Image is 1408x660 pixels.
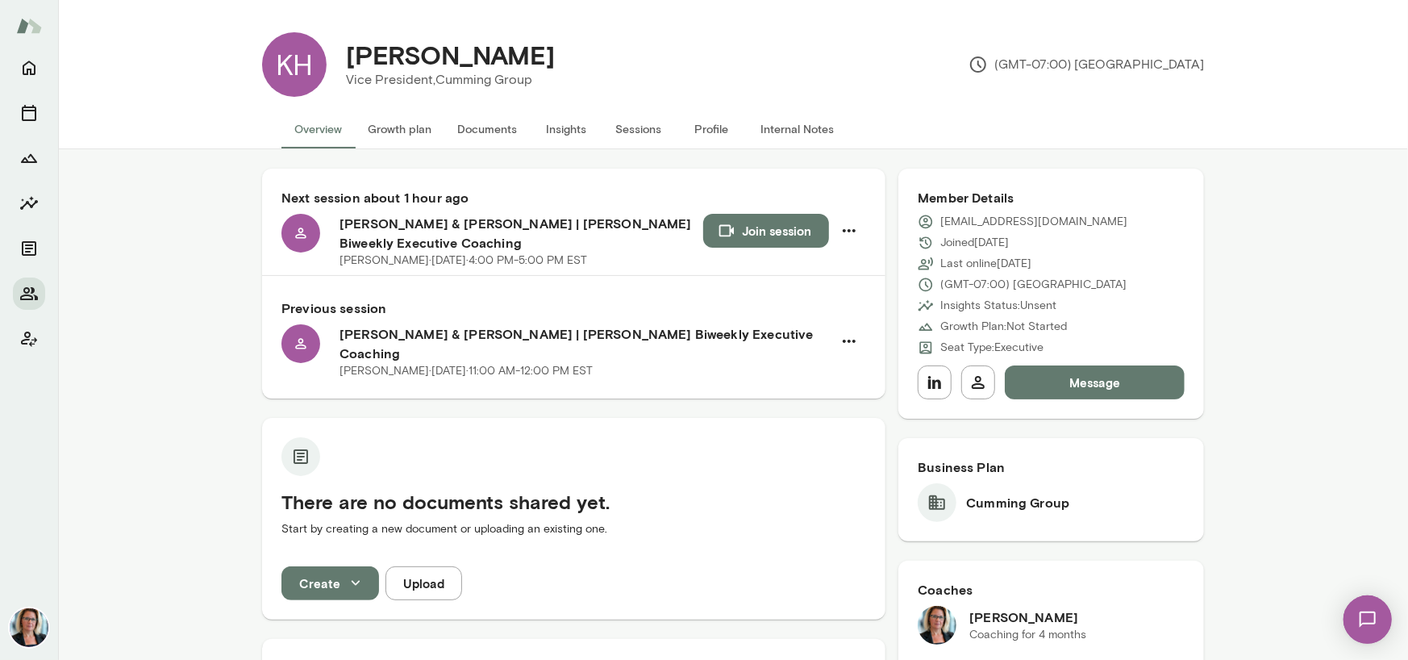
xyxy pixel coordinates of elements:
[1005,366,1185,399] button: Message
[918,580,1185,599] h6: Coaches
[281,110,355,148] button: Overview
[940,235,1009,251] p: Joined [DATE]
[340,214,703,253] h6: [PERSON_NAME] & [PERSON_NAME] | [PERSON_NAME] Biweekly Executive Coaching
[262,32,327,97] div: KH
[444,110,530,148] button: Documents
[918,457,1185,477] h6: Business Plan
[940,340,1044,356] p: Seat Type: Executive
[940,298,1056,314] p: Insights Status: Unsent
[969,608,1086,627] h6: [PERSON_NAME]
[355,110,444,148] button: Growth plan
[703,214,829,248] button: Join session
[748,110,847,148] button: Internal Notes
[940,214,1127,230] p: [EMAIL_ADDRESS][DOMAIN_NAME]
[281,521,866,537] p: Start by creating a new document or uploading an existing one.
[340,253,587,269] p: [PERSON_NAME] · [DATE] · 4:00 PM-5:00 PM EST
[340,363,593,379] p: [PERSON_NAME] · [DATE] · 11:00 AM-12:00 PM EST
[969,627,1086,643] p: Coaching for 4 months
[13,97,45,129] button: Sessions
[675,110,748,148] button: Profile
[13,52,45,84] button: Home
[13,278,45,310] button: Members
[346,40,555,70] h4: [PERSON_NAME]
[340,324,832,363] h6: [PERSON_NAME] & [PERSON_NAME] | [PERSON_NAME] Biweekly Executive Coaching
[281,489,866,515] h5: There are no documents shared yet.
[346,70,555,90] p: Vice President, Cumming Group
[13,232,45,265] button: Documents
[530,110,602,148] button: Insights
[13,187,45,219] button: Insights
[13,323,45,355] button: Client app
[940,277,1127,293] p: (GMT-07:00) [GEOGRAPHIC_DATA]
[940,319,1067,335] p: Growth Plan: Not Started
[385,566,462,600] button: Upload
[281,188,866,207] h6: Next session about 1 hour ago
[13,142,45,174] button: Growth Plan
[966,493,1069,512] h6: Cumming Group
[10,608,48,647] img: Jennifer Alvarez
[281,299,866,318] h6: Previous session
[16,10,42,41] img: Mento
[602,110,675,148] button: Sessions
[918,188,1185,207] h6: Member Details
[918,606,956,645] img: Jennifer Alvarez
[281,566,379,600] button: Create
[940,256,1031,272] p: Last online [DATE]
[969,55,1204,74] p: (GMT-07:00) [GEOGRAPHIC_DATA]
